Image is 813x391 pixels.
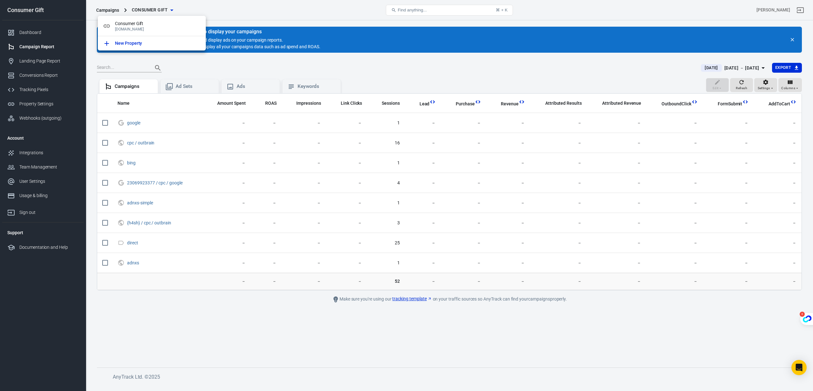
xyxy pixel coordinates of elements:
div: Open Intercom Messenger [791,360,807,375]
div: Consumer Gift[DOMAIN_NAME] [98,16,206,36]
span: Consumer Gift [115,20,201,27]
p: [DOMAIN_NAME] [115,27,201,31]
a: New Property [98,36,206,50]
p: New Property [115,40,142,47]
